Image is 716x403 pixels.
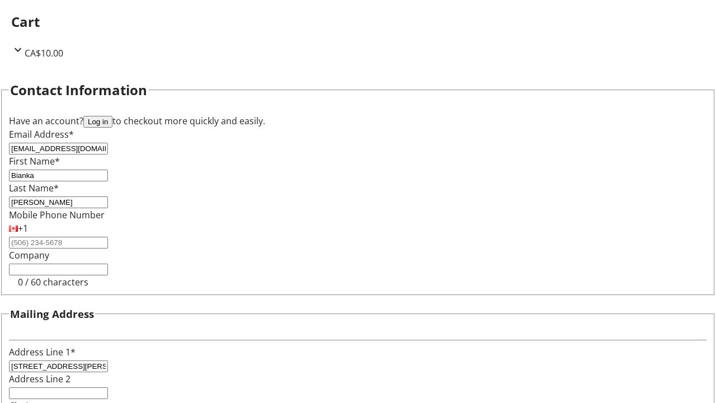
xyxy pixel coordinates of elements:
[9,114,707,128] div: Have an account? to checkout more quickly and easily.
[11,12,705,32] h2: Cart
[83,116,112,128] button: Log in
[9,373,70,385] label: Address Line 2
[25,47,63,59] span: CA$10.00
[9,209,105,221] label: Mobile Phone Number
[9,346,76,358] label: Address Line 1*
[10,306,94,322] h3: Mailing Address
[9,237,108,249] input: (506) 234-5678
[10,80,147,100] h2: Contact Information
[18,276,88,288] tr-character-limit: 0 / 60 characters
[9,182,59,194] label: Last Name*
[9,249,49,261] label: Company
[9,128,74,140] label: Email Address*
[9,360,108,372] input: Address
[9,155,60,167] label: First Name*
